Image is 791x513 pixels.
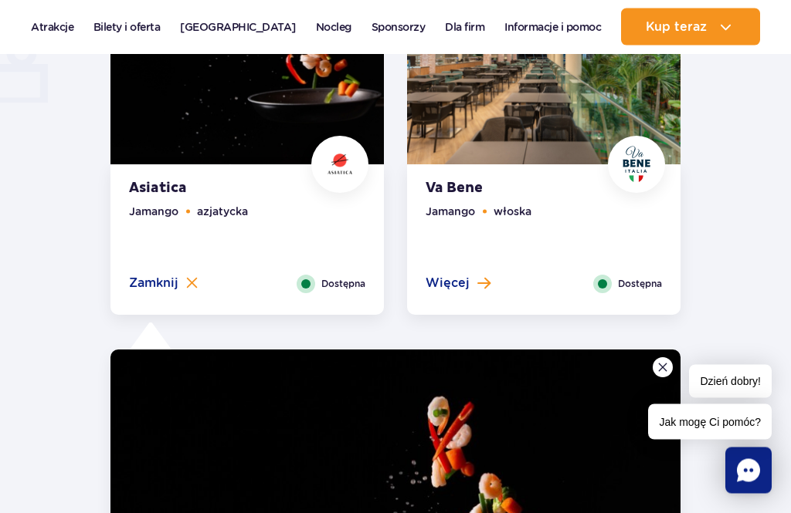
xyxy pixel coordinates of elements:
[129,275,198,292] button: Zamknij
[93,8,161,46] a: Bilety i oferta
[31,8,73,46] a: Atrakcje
[426,204,475,221] li: Jamango
[725,447,772,494] div: Chat
[613,142,660,188] img: Va Bene
[426,275,470,292] span: Więcej
[618,277,662,292] span: Dostępna
[646,20,707,34] span: Kup teraz
[129,204,178,221] li: Jamango
[689,365,772,398] span: Dzień dobry!
[129,181,316,197] strong: Asiatica
[316,8,351,46] a: Nocleg
[445,8,484,46] a: Dla firm
[648,404,772,440] span: Jak mogę Ci pomóc?
[426,275,491,292] button: Więcej
[180,8,296,46] a: [GEOGRAPHIC_DATA]
[504,8,601,46] a: Informacje i pomoc
[129,275,178,292] span: Zamknij
[494,204,531,221] li: włoska
[321,277,365,292] span: Dostępna
[621,8,760,46] button: Kup teraz
[372,8,426,46] a: Sponsorzy
[317,147,363,182] img: Asiatica
[426,181,613,197] strong: Va Bene
[197,204,248,221] li: azjatycka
